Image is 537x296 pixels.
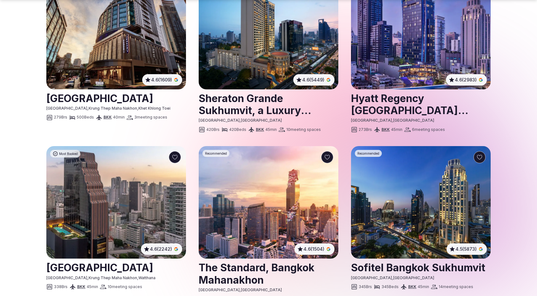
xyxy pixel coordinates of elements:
span: 40 min [113,115,125,120]
span: , [87,106,89,111]
span: 345 Brs [359,284,372,290]
span: 45 min [265,127,277,132]
span: 345 Beds [381,284,399,290]
span: , [137,106,138,111]
span: 4.6 (5449) [302,77,324,83]
img: Sofitel Bangkok Sukhumvit [351,146,491,259]
span: 4.6 (1609) [151,77,172,83]
span: Recommended [205,151,227,156]
span: 338 Brs [54,284,68,290]
span: Watthana [138,275,156,280]
span: [GEOGRAPHIC_DATA] [46,106,87,111]
a: See Sofitel Bangkok Sukhumvit [351,146,491,259]
span: 10 meeting spaces [108,284,142,290]
span: [GEOGRAPHIC_DATA] [393,118,434,123]
span: 4.6 (1504) [303,246,324,252]
a: BKK [77,284,85,289]
a: View venue [199,259,338,287]
span: Krung Thep Maha Nakhon [89,106,137,111]
span: , [137,275,138,280]
span: Krung Thep Maha Nakhon [89,275,137,280]
span: [GEOGRAPHIC_DATA] [351,118,392,123]
span: 3 meeting spaces [134,115,167,120]
span: 273 Brs [359,127,372,132]
button: 4.6(2983) [448,77,484,83]
span: [GEOGRAPHIC_DATA] [241,118,282,123]
button: 4.6(2242) [143,246,180,252]
a: See The Standard, Bangkok Mahanakhon [199,146,338,259]
span: Khet Khlong Toei [138,106,170,111]
button: 4.6(5449) [296,77,332,83]
button: 4.5(5873) [449,246,484,252]
a: View venue [46,259,186,275]
img: Carlton Hotel Bangkok Sukhumvit [46,146,186,259]
span: [GEOGRAPHIC_DATA] [46,275,87,280]
span: , [240,287,241,292]
h2: Sheraton Grande Sukhumvit, a Luxury Collection Hotel, [GEOGRAPHIC_DATA] [199,90,338,118]
div: Recommended [202,150,229,157]
a: BKK [381,127,390,132]
span: Recommended [357,151,379,156]
div: Recommended [355,150,382,157]
a: View venue [351,259,491,275]
h2: Hyatt Regency [GEOGRAPHIC_DATA] Sukhumvit [351,90,491,118]
span: , [392,118,393,123]
button: 4.6(1504) [297,246,332,252]
span: [GEOGRAPHIC_DATA] [199,118,240,123]
span: [GEOGRAPHIC_DATA] [199,287,240,292]
button: 4.6(1609) [145,77,180,83]
span: 10 meeting spaces [286,127,321,132]
span: , [87,275,89,280]
span: 45 min [391,127,402,132]
span: 4.5 (5873) [455,246,477,252]
span: Most Booked [59,151,78,156]
h2: [GEOGRAPHIC_DATA] [46,259,186,275]
span: 4.6 (2983) [455,77,477,83]
span: 420 Beds [229,127,246,132]
a: View venue [199,90,338,118]
a: BKK [408,284,416,289]
span: 500 Beds [77,115,94,120]
a: BKK [256,127,264,132]
span: 14 meeting spaces [439,284,473,290]
a: See Carlton Hotel Bangkok Sukhumvit [46,146,186,259]
span: 6 meeting spaces [412,127,445,132]
h2: Sofitel Bangkok Sukhumvit [351,259,491,275]
a: View venue [46,90,186,106]
span: 420 Brs [206,127,220,132]
span: 45 min [87,284,98,290]
a: BKK [103,115,112,119]
span: 279 Brs [54,115,67,120]
div: Most Booked [50,150,80,158]
span: [GEOGRAPHIC_DATA] [241,287,282,292]
h2: [GEOGRAPHIC_DATA] [46,90,186,106]
img: The Standard, Bangkok Mahanakhon [199,146,338,259]
span: 45 min [418,284,429,290]
span: [GEOGRAPHIC_DATA] [393,275,434,280]
span: 4.6 (2242) [150,246,172,252]
span: , [392,275,393,280]
a: View venue [351,90,491,118]
h2: The Standard, Bangkok Mahanakhon [199,259,338,287]
span: [GEOGRAPHIC_DATA] [351,275,392,280]
span: , [240,118,241,123]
